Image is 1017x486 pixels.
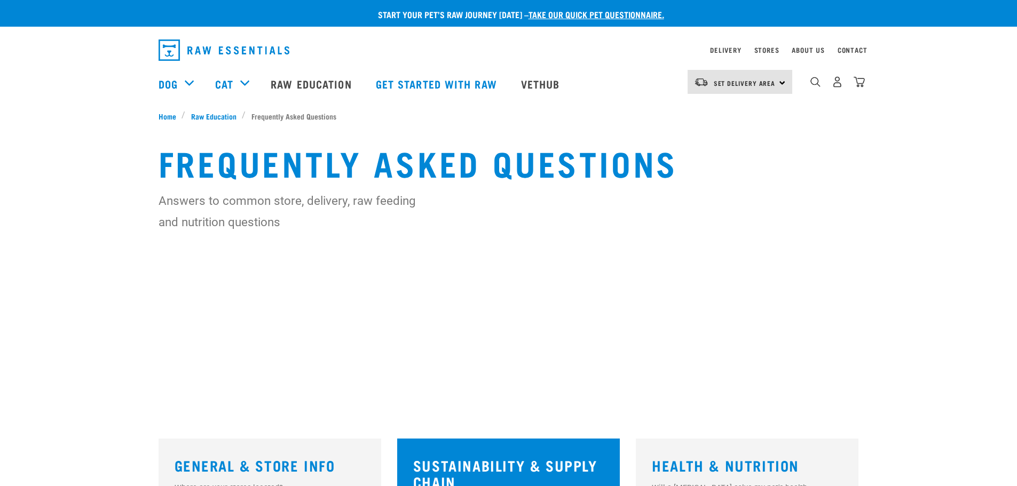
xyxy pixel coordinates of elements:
[792,48,824,52] a: About Us
[159,39,289,61] img: Raw Essentials Logo
[159,110,859,122] nav: breadcrumbs
[150,35,868,65] nav: dropdown navigation
[714,81,776,85] span: Set Delivery Area
[810,77,821,87] img: home-icon-1@2x.png
[510,62,573,105] a: Vethub
[832,76,843,87] img: user.png
[694,77,708,87] img: van-moving.png
[365,62,510,105] a: Get started with Raw
[191,110,236,122] span: Raw Education
[529,12,664,17] a: take our quick pet questionnaire.
[175,457,365,474] h3: General & Store Info
[710,48,741,52] a: Delivery
[260,62,365,105] a: Raw Education
[854,76,865,87] img: home-icon@2x.png
[159,110,182,122] a: Home
[652,457,842,474] h3: Health & Nutrition
[159,110,176,122] span: Home
[159,190,439,233] p: Answers to common store, delivery, raw feeding and nutrition questions
[159,143,859,181] h1: Frequently Asked Questions
[838,48,868,52] a: Contact
[215,76,233,92] a: Cat
[185,110,242,122] a: Raw Education
[159,76,178,92] a: Dog
[754,48,779,52] a: Stores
